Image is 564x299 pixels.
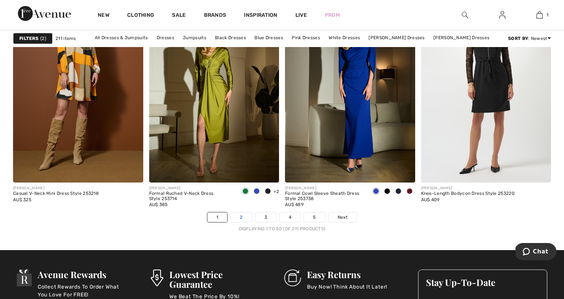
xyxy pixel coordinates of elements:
[304,212,325,222] a: 5
[285,191,364,202] div: Formal Cowl Sleeve Sheath Dress Style 253738
[546,12,548,18] span: 1
[536,10,543,19] img: My Bag
[499,10,505,19] img: My Info
[40,35,46,42] span: 2
[240,186,251,198] div: Fern
[307,283,387,298] p: Buy Now! Think About It Later!
[13,191,99,196] div: Casual V-Neck Mini Dress Style 253218
[169,270,263,289] h3: Lowest Price Guarantee
[56,35,76,42] span: 211 items
[329,212,357,222] a: Next
[521,10,558,19] a: 1
[179,33,210,43] a: Jumpsuits
[426,277,539,287] h3: Stay Up-To-Date
[256,212,276,222] a: 3
[151,270,163,286] img: Lowest Price Guarantee
[508,35,551,42] div: : Newest
[262,186,273,198] div: Black
[13,197,31,202] span: AU$ 325
[149,191,234,202] div: Formal Ruched V-Neck Dress Style 253714
[153,33,178,43] a: Dresses
[393,186,404,198] div: Midnight Blue
[430,33,493,43] a: [PERSON_NAME] Dresses
[280,212,300,222] a: 4
[307,270,387,279] h3: Easy Returns
[244,12,277,20] span: Inspiration
[13,212,551,232] nav: Page navigation
[365,33,428,43] a: [PERSON_NAME] Dresses
[13,186,99,191] div: [PERSON_NAME]
[404,186,415,198] div: Merlot
[231,212,251,222] a: 2
[38,270,129,279] h3: Avenue Rewards
[338,214,348,221] span: Next
[421,197,440,202] span: AU$ 409
[19,35,38,42] strong: Filters
[493,10,511,20] a: Sign In
[149,202,168,207] span: AU$ 385
[251,33,287,43] a: Blue Dresses
[508,36,528,41] strong: Sort By
[288,33,324,43] a: Pink Dresses
[325,33,364,43] a: White Dresses
[251,186,262,198] div: Royal Sapphire 163
[421,186,515,191] div: [PERSON_NAME]
[17,270,32,286] img: Avenue Rewards
[462,10,468,19] img: search the website
[325,11,340,19] a: Prom
[273,189,279,194] span: +2
[18,6,71,21] img: 1ère Avenue
[172,12,186,20] a: Sale
[295,11,307,19] a: Live
[211,33,250,43] a: Black Dresses
[127,12,154,20] a: Clothing
[421,191,515,196] div: Knee-Length Bodycon Dress Style 253220
[204,12,226,20] a: Brands
[370,186,382,198] div: Royal Sapphire 163
[382,186,393,198] div: Black
[98,12,109,20] a: New
[38,283,129,298] p: Collect Rewards To Order What You Love For FREE!
[207,212,227,222] a: 1
[149,186,234,191] div: [PERSON_NAME]
[91,33,152,43] a: All Dresses & Jumpsuits
[284,270,301,286] img: Easy Returns
[285,186,364,191] div: [PERSON_NAME]
[516,243,557,262] iframe: Opens a widget where you can chat to one of our agents
[13,225,551,232] div: Displaying 1 to 50 (of 211 products)
[285,202,304,207] span: AU$ 489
